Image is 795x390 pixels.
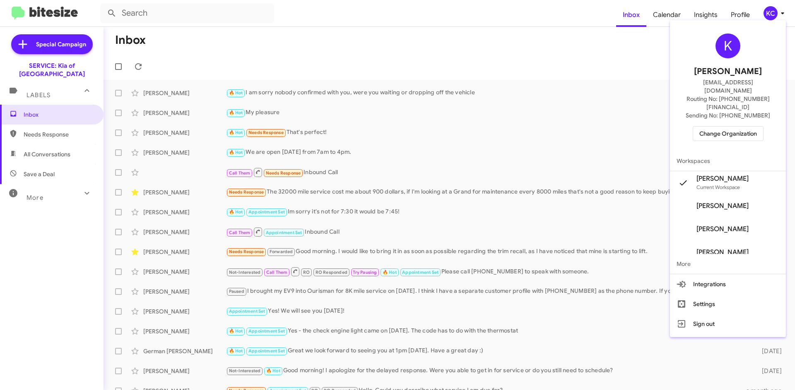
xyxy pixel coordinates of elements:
[696,184,740,190] span: Current Workspace
[670,254,786,274] span: More
[694,65,762,78] span: [PERSON_NAME]
[670,314,786,334] button: Sign out
[696,248,749,256] span: [PERSON_NAME]
[670,151,786,171] span: Workspaces
[693,126,764,141] button: Change Organization
[696,202,749,210] span: [PERSON_NAME]
[699,127,757,141] span: Change Organization
[670,274,786,294] button: Integrations
[670,294,786,314] button: Settings
[686,111,770,120] span: Sending No: [PHONE_NUMBER]
[715,33,740,58] div: K
[696,225,749,233] span: [PERSON_NAME]
[696,175,749,183] span: [PERSON_NAME]
[680,95,776,111] span: Routing No: [PHONE_NUMBER][FINANCIAL_ID]
[680,78,776,95] span: [EMAIL_ADDRESS][DOMAIN_NAME]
